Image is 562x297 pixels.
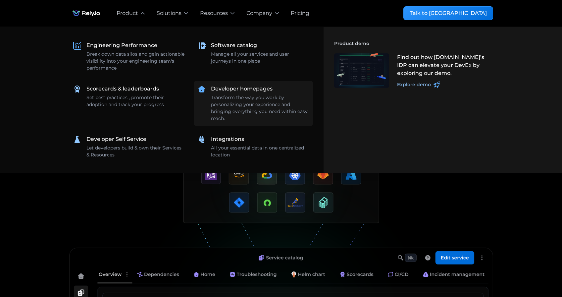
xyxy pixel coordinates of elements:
div: Integrations [211,135,244,143]
h4: Product demo [334,37,493,49]
div: Break down data silos and gain actionable visibility into your engineering team's performance [86,51,184,72]
a: Engineering PerformanceBreak down data silos and gain actionable visibility into your engineering... [69,37,188,76]
iframe: Chatbot [518,253,553,288]
div: Product [117,9,138,17]
div: Manage all your services and user journeys in one place [211,51,309,65]
div: Explore demo [397,81,431,88]
div: Company [246,9,272,17]
a: Developer homepagesTransform the way you work by personalizing your experience and bringing every... [194,81,313,126]
div: Transform the way you work by personalizing your experience and bringing everything you need with... [211,94,309,122]
div: Software catalog [211,41,257,49]
a: Developer Self ServiceLet developers build & own their Services & Resources [69,131,188,162]
div: Talk to [GEOGRAPHIC_DATA] [410,9,487,17]
div: All your essential data in one centralized location [211,145,309,158]
img: Rely.io logo [69,7,103,20]
div: Set best practices , promote their adoption and track your progress [86,94,184,108]
div: Let developers build & own their Services & Resources [86,145,184,158]
div: Solutions [157,9,181,17]
a: IntegrationsAll your essential data in one centralized location [194,131,313,162]
a: open lightbox [183,126,379,248]
div: Resources [200,9,228,17]
a: Find out how [DOMAIN_NAME]’s IDP can elevate your DevEx by exploring our demo.Explore demo [330,49,493,92]
a: Scorecards & leaderboardsSet best practices , promote their adoption and track your progress [69,81,188,112]
a: home [69,7,103,20]
div: Scorecards & leaderboards [86,85,159,93]
a: Software catalogManage all your services and user journeys in one place [194,37,313,69]
a: Talk to [GEOGRAPHIC_DATA] [403,6,493,20]
div: Engineering Performance [86,41,157,49]
div: Developer homepages [211,85,273,93]
div: Developer Self Service [86,135,146,143]
div: Find out how [DOMAIN_NAME]’s IDP can elevate your DevEx by exploring our demo. [397,53,489,77]
a: Pricing [291,9,309,17]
